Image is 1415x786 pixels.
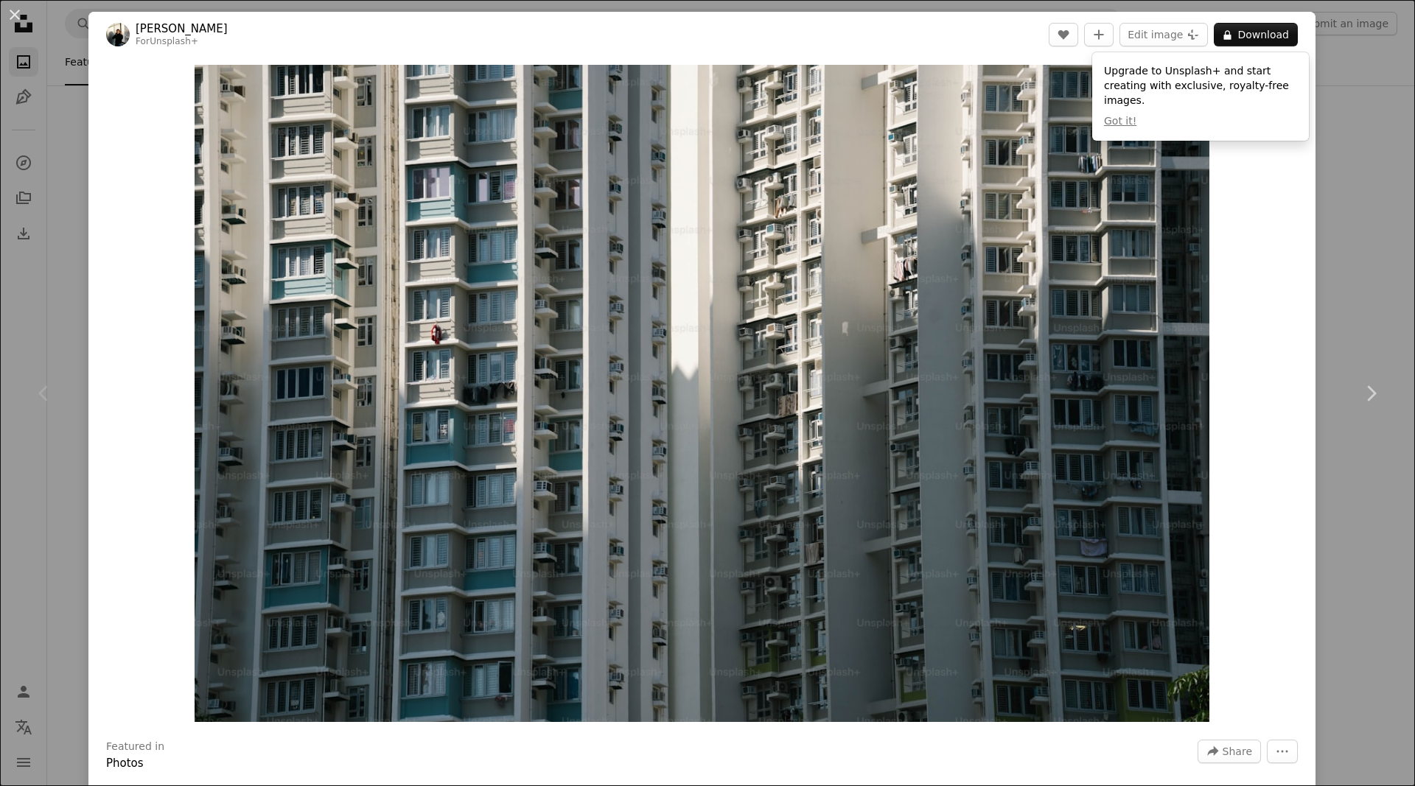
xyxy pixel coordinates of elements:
[1214,23,1298,46] button: Download
[136,36,228,48] div: For
[1223,740,1252,762] span: Share
[1119,23,1208,46] button: Edit image
[1092,52,1309,141] div: Upgrade to Unsplash+ and start creating with exclusive, royalty-free images.
[195,65,1209,722] button: Zoom in on this image
[106,23,130,46] img: Go to Giulia Squillace's profile
[1327,323,1415,464] a: Next
[1198,740,1261,763] button: Share this image
[136,21,228,36] a: [PERSON_NAME]
[1084,23,1114,46] button: Add to Collection
[106,740,164,754] h3: Featured in
[150,36,198,46] a: Unsplash+
[106,757,144,770] a: Photos
[1267,740,1298,763] button: More Actions
[1049,23,1078,46] button: Like
[1104,114,1136,129] button: Got it!
[195,65,1209,722] img: Tall apartment buildings with many windows and balconies.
